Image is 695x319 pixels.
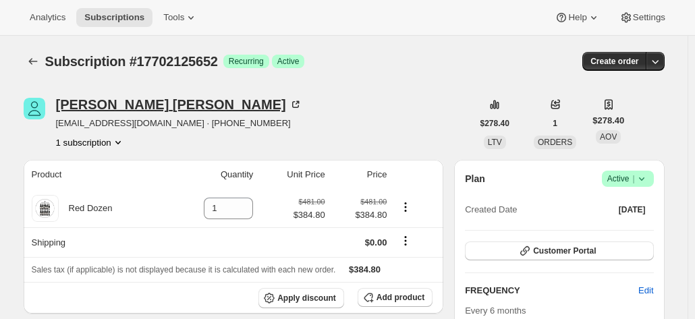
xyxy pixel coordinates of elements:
span: Customer Portal [533,245,596,256]
span: Apply discount [277,293,336,303]
span: $0.00 [365,237,387,248]
button: Product actions [395,200,416,214]
span: Tools [163,12,184,23]
span: | [632,173,634,184]
span: [EMAIL_ADDRESS][DOMAIN_NAME] · [PHONE_NUMBER] [56,117,302,130]
span: Edit [638,284,653,297]
span: $384.80 [349,264,381,274]
span: Analytics [30,12,65,23]
span: Help [568,12,586,23]
span: Subscription #17702125652 [45,54,218,69]
small: $481.00 [298,198,325,206]
button: Settings [611,8,673,27]
span: Create order [590,56,638,67]
th: Shipping [24,227,169,257]
span: Created Date [465,203,517,216]
button: [DATE] [611,200,654,219]
button: Apply discount [258,288,344,308]
button: Help [547,8,608,27]
span: LTV [488,138,502,147]
button: Add product [358,288,433,307]
span: Sales tax (if applicable) is not displayed because it is calculated with each new order. [32,265,336,274]
span: Active [607,172,648,185]
span: $384.80 [333,208,387,222]
span: 1 [553,118,557,129]
button: Product actions [56,136,125,149]
th: Price [329,160,391,190]
h2: Plan [465,172,485,185]
span: Every 6 months [465,306,526,316]
small: $481.00 [360,198,387,206]
span: Settings [633,12,665,23]
span: $384.80 [294,208,325,222]
span: Active [277,56,300,67]
button: $278.40 [472,114,518,133]
button: Analytics [22,8,74,27]
button: Edit [630,280,661,301]
button: Customer Portal [465,241,653,260]
span: AOV [600,132,617,142]
button: Subscriptions [24,52,43,71]
span: ORDERS [538,138,572,147]
span: $278.40 [480,118,509,129]
span: Add product [377,292,424,303]
th: Product [24,160,169,190]
button: Create order [582,52,646,71]
span: [DATE] [619,204,646,215]
span: Christine Lee [24,98,45,119]
div: Red Dozen [59,202,113,215]
span: Recurring [229,56,264,67]
th: Unit Price [257,160,329,190]
button: 1 [545,114,565,133]
th: Quantity [168,160,257,190]
button: Shipping actions [395,233,416,248]
button: Subscriptions [76,8,152,27]
span: $278.40 [592,114,624,127]
h2: FREQUENCY [465,284,638,297]
span: Subscriptions [84,12,144,23]
button: Tools [155,8,206,27]
div: [PERSON_NAME] [PERSON_NAME] [56,98,302,111]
